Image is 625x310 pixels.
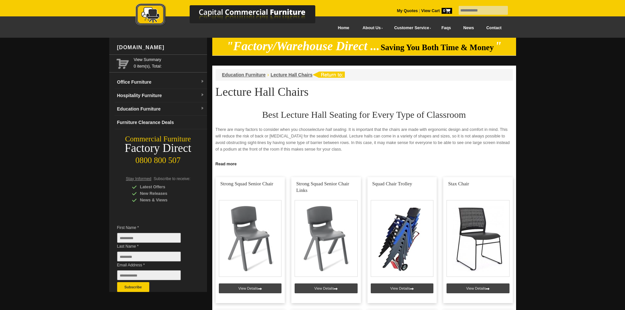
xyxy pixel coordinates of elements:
em: "Factory/Warehouse Direct ... [226,39,380,53]
input: First Name * [117,233,181,243]
a: Contact [480,21,508,35]
span: Subscribe to receive: [154,176,190,181]
a: Furniture Clearance Deals [115,116,207,129]
h1: Lecture Hall Chairs [216,86,513,98]
button: Subscribe [117,282,149,292]
p: Students want to feel comfortable, unintimidated, and inspired when they enter a lecture hall. [216,158,513,164]
div: Factory Direct [109,144,207,153]
a: Customer Service [387,21,435,35]
a: Faqs [435,21,457,35]
div: 0800 800 507 [109,153,207,165]
a: View Cart0 [420,9,452,13]
div: Latest Offers [132,184,194,190]
a: View Summary [134,56,204,63]
img: return to [312,72,345,78]
img: dropdown [200,107,204,111]
div: News & Views [132,197,194,203]
a: Education Furniture [222,72,266,77]
p: There are many factors to consider when you choose . It is important that the chairs are made wit... [216,126,513,153]
a: Hospitality Furnituredropdown [115,89,207,102]
em: " [495,39,502,53]
div: [DOMAIN_NAME] [115,38,207,57]
a: Capital Commercial Furniture Logo [117,3,347,29]
h2: Best Lecture Hall Seating for Every Type of Classroom [216,110,513,120]
a: Click to read more [212,159,516,167]
li: › [267,72,269,78]
img: dropdown [200,93,204,97]
strong: View Cart [421,9,452,13]
span: 0 [442,8,452,14]
a: My Quotes [397,9,418,13]
div: New Releases [132,190,194,197]
a: About Us [355,21,387,35]
span: Saving You Both Time & Money [381,43,494,52]
em: lecture hall seating [312,127,346,132]
span: First Name * [117,224,191,231]
span: Email Address * [117,262,191,268]
a: News [457,21,480,35]
img: Capital Commercial Furniture Logo [117,3,347,27]
img: dropdown [200,80,204,84]
a: Office Furnituredropdown [115,75,207,89]
div: Commercial Furniture [109,134,207,144]
span: 0 item(s), Total: [134,56,204,69]
input: Last Name * [117,252,181,261]
input: Email Address * [117,270,181,280]
a: Education Furnituredropdown [115,102,207,116]
span: Stay Informed [126,176,152,181]
a: Lecture Hall Chairs [271,72,313,77]
span: Last Name * [117,243,191,250]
